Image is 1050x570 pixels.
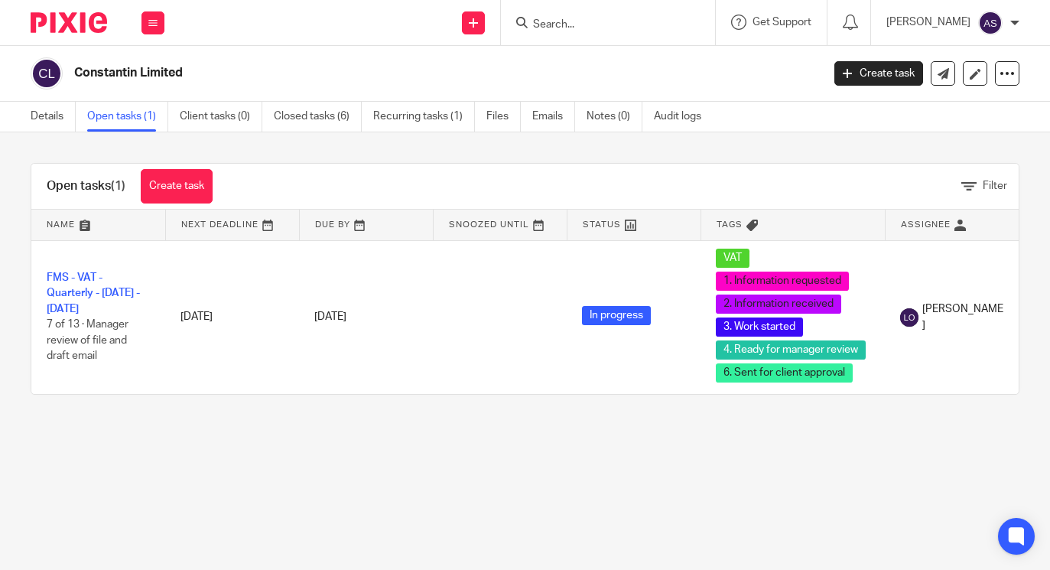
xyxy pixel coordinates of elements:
[111,180,125,192] span: (1)
[654,102,713,132] a: Audit logs
[87,102,168,132] a: Open tasks (1)
[47,272,140,314] a: FMS - VAT - Quarterly - [DATE] - [DATE]
[274,102,362,132] a: Closed tasks (6)
[373,102,475,132] a: Recurring tasks (1)
[716,295,841,314] span: 2. Information received
[716,363,853,383] span: 6. Sent for client approval
[532,18,669,32] input: Search
[31,12,107,33] img: Pixie
[582,306,651,325] span: In progress
[180,102,262,132] a: Client tasks (0)
[31,102,76,132] a: Details
[753,17,811,28] span: Get Support
[983,181,1007,191] span: Filter
[716,272,849,291] span: 1. Information requested
[74,65,664,81] h2: Constantin Limited
[314,311,346,322] span: [DATE]
[717,220,743,229] span: Tags
[141,169,213,204] a: Create task
[165,240,299,394] td: [DATE]
[47,178,125,194] h1: Open tasks
[716,318,803,337] span: 3. Work started
[31,57,63,90] img: svg%3E
[900,308,918,327] img: svg%3E
[47,319,128,361] span: 7 of 13 · Manager review of file and draft email
[716,249,749,268] span: VAT
[922,301,1003,333] span: [PERSON_NAME]
[583,220,621,229] span: Status
[486,102,521,132] a: Files
[587,102,642,132] a: Notes (0)
[978,11,1003,35] img: svg%3E
[886,15,970,30] p: [PERSON_NAME]
[716,340,866,360] span: 4. Ready for manager review
[834,61,923,86] a: Create task
[532,102,575,132] a: Emails
[449,220,529,229] span: Snoozed Until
